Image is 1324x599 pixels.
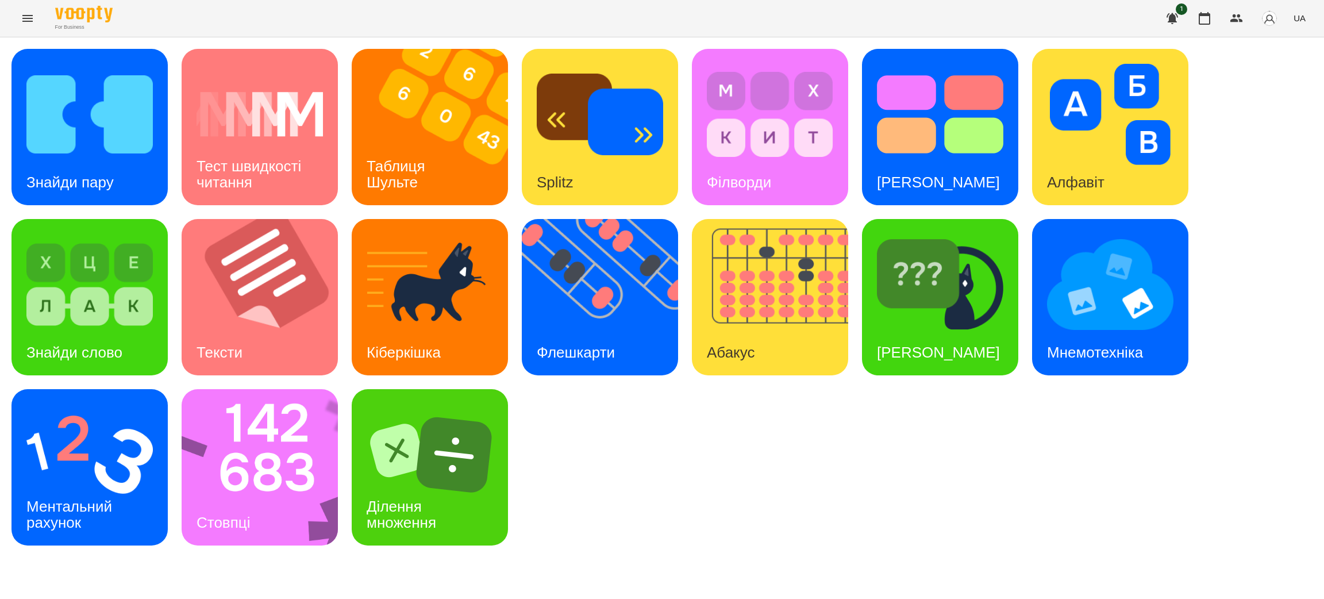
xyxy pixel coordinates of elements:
[14,5,41,32] button: Menu
[182,389,353,546] img: Стовпці
[1261,10,1277,26] img: avatar_s.png
[692,49,848,205] a: ФілвордиФілворди
[1032,219,1188,375] a: МнемотехнікаМнемотехніка
[537,64,663,165] img: Splitz
[26,174,114,191] h3: Знайди пару
[352,49,522,205] img: Таблиця Шульте
[26,64,153,165] img: Знайди пару
[1032,49,1188,205] a: АлфавітАлфавіт
[522,49,678,205] a: SplitzSplitz
[367,234,493,335] img: Кіберкішка
[862,49,1018,205] a: Тест Струпа[PERSON_NAME]
[1047,234,1173,335] img: Мнемотехніка
[707,64,833,165] img: Філворди
[182,49,338,205] a: Тест швидкості читанняТест швидкості читання
[522,219,678,375] a: ФлешкартиФлешкарти
[522,219,692,375] img: Флешкарти
[707,174,771,191] h3: Філворди
[26,498,116,531] h3: Ментальний рахунок
[11,219,168,375] a: Знайди словоЗнайди слово
[11,389,168,546] a: Ментальний рахунокМентальний рахунок
[877,64,1003,165] img: Тест Струпа
[1289,7,1310,29] button: UA
[197,514,250,531] h3: Стовпці
[692,219,848,375] a: АбакусАбакус
[862,219,1018,375] a: Знайди Кіберкішку[PERSON_NAME]
[1294,12,1306,24] span: UA
[352,49,508,205] a: Таблиця ШультеТаблиця Шульте
[352,389,508,546] a: Ділення множенняДілення множення
[26,234,153,335] img: Знайди слово
[1047,344,1143,361] h3: Мнемотехніка
[367,344,441,361] h3: Кіберкішка
[537,344,615,361] h3: Флешкарти
[877,344,1000,361] h3: [PERSON_NAME]
[707,344,755,361] h3: Абакус
[1047,64,1173,165] img: Алфавіт
[197,64,323,165] img: Тест швидкості читання
[692,219,863,375] img: Абакус
[537,174,574,191] h3: Splitz
[352,219,508,375] a: КіберкішкаКіберкішка
[367,498,436,531] h3: Ділення множення
[877,234,1003,335] img: Знайди Кіберкішку
[182,389,338,546] a: СтовпціСтовпці
[367,158,429,190] h3: Таблиця Шульте
[367,404,493,505] img: Ділення множення
[55,6,113,22] img: Voopty Logo
[877,174,1000,191] h3: [PERSON_NAME]
[55,24,113,31] span: For Business
[197,344,243,361] h3: Тексти
[26,404,153,505] img: Ментальний рахунок
[182,219,338,375] a: ТекстиТексти
[1047,174,1104,191] h3: Алфавіт
[1176,3,1187,15] span: 1
[197,158,305,190] h3: Тест швидкості читання
[182,219,352,375] img: Тексти
[11,49,168,205] a: Знайди паруЗнайди пару
[26,344,122,361] h3: Знайди слово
